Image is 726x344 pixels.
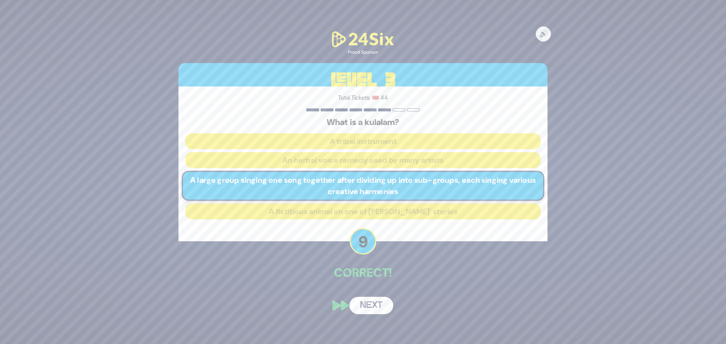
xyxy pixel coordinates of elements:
[185,152,541,168] button: An herbal voice remedy used by many artists
[178,63,548,97] h3: Level 3
[185,117,541,127] h5: What is a kulalam?
[178,264,548,282] p: Correct!
[329,49,397,56] div: Proud Sponsor
[185,93,541,102] p: Total Tickets: 🎟️ 44
[350,228,376,255] p: 9
[536,26,551,42] button: 🔊
[329,30,397,49] img: 24Six
[349,297,393,314] button: Next
[182,171,544,201] button: A large group singing one song together after dividing up into sub-groups, each singing various c...
[185,133,541,149] button: A tribal instrument
[185,204,541,219] button: A fictitious animal on one of [PERSON_NAME]’ stories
